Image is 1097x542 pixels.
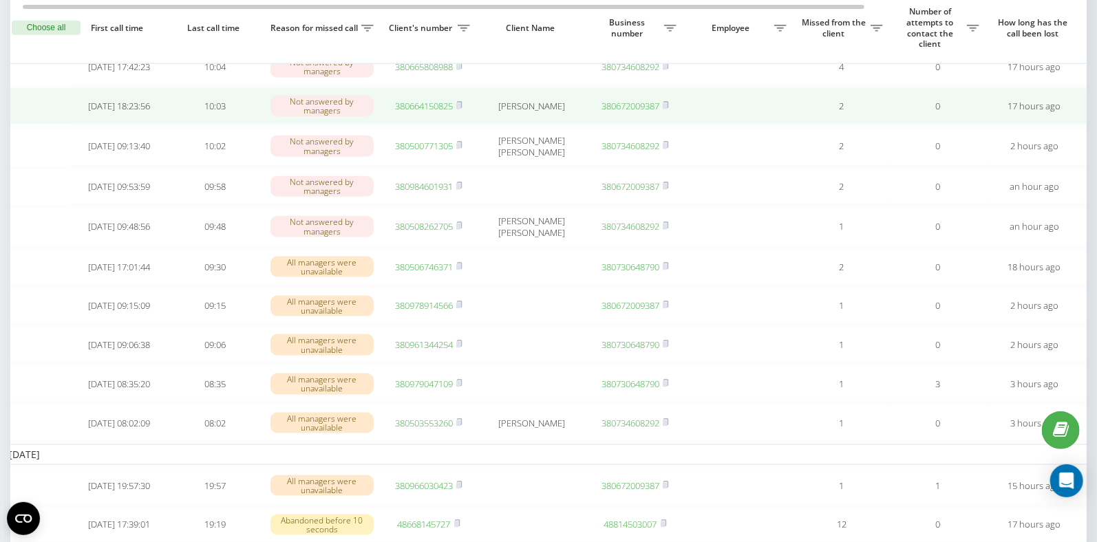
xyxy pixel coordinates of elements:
[12,21,81,36] button: Choose all
[71,405,167,442] td: [DATE] 08:02:09
[167,405,264,442] td: 08:02
[890,49,986,85] td: 0
[71,88,167,124] td: [DATE] 18:23:56
[690,23,774,34] span: Employee
[167,366,264,402] td: 08:35
[395,261,453,273] a: 380506746371
[395,180,453,193] a: 380984601931
[890,327,986,363] td: 0
[986,327,1083,363] td: 2 hours ago
[395,100,453,112] a: 380664150825
[477,405,587,442] td: [PERSON_NAME]
[794,405,890,442] td: 1
[601,299,659,312] a: 380672009387
[270,475,374,496] div: All managers were unavailable
[794,88,890,124] td: 2
[167,288,264,324] td: 09:15
[477,207,587,246] td: [PERSON_NAME] [PERSON_NAME]
[890,288,986,324] td: 0
[387,23,458,34] span: Client's number
[890,366,986,402] td: 3
[997,17,1072,39] span: How long has the call been lost
[395,61,453,73] a: 380665808988
[82,23,156,34] span: First call time
[270,96,374,116] div: Not answered by managers
[395,378,453,390] a: 380979047109
[270,257,374,277] div: All managers were unavailable
[71,366,167,402] td: [DATE] 08:35:20
[986,127,1083,166] td: 2 hours ago
[986,288,1083,324] td: 2 hours ago
[986,169,1083,205] td: an hour ago
[601,140,659,152] a: 380734608292
[71,127,167,166] td: [DATE] 09:13:40
[986,249,1083,285] td: 18 hours ago
[601,338,659,351] a: 380730648790
[270,334,374,355] div: All managers were unavailable
[794,169,890,205] td: 2
[601,61,659,73] a: 380734608292
[601,417,659,429] a: 380734608292
[395,417,453,429] a: 380503553260
[890,88,986,124] td: 0
[890,207,986,246] td: 0
[270,23,361,34] span: Reason for missed call
[601,220,659,232] a: 380734608292
[270,413,374,433] div: All managers were unavailable
[178,23,253,34] span: Last call time
[794,468,890,504] td: 1
[800,17,871,39] span: Missed from the client
[601,180,659,193] a: 380672009387
[477,88,587,124] td: [PERSON_NAME]
[270,216,374,237] div: Not answered by managers
[167,327,264,363] td: 09:06
[794,249,890,285] td: 2
[986,405,1083,442] td: 3 hours ago
[71,468,167,504] td: [DATE] 19:57:30
[794,327,890,363] td: 1
[71,49,167,85] td: [DATE] 17:42:23
[71,249,167,285] td: [DATE] 17:01:44
[167,207,264,246] td: 09:48
[890,169,986,205] td: 0
[395,140,453,152] a: 380500771305
[270,135,374,156] div: Not answered by managers
[890,249,986,285] td: 0
[897,6,967,49] span: Number of attempts to contact the client
[398,518,451,530] a: 48668145727
[794,288,890,324] td: 1
[601,378,659,390] a: 380730648790
[489,23,575,34] span: Client Name
[167,468,264,504] td: 19:57
[1050,464,1083,497] div: Open Intercom Messenger
[167,127,264,166] td: 10:02
[794,127,890,166] td: 2
[594,17,664,39] span: Business number
[890,127,986,166] td: 0
[986,49,1083,85] td: 17 hours ago
[270,176,374,197] div: Not answered by managers
[395,299,453,312] a: 380978914566
[71,327,167,363] td: [DATE] 09:06:38
[167,49,264,85] td: 10:04
[71,169,167,205] td: [DATE] 09:53:59
[167,88,264,124] td: 10:03
[986,366,1083,402] td: 3 hours ago
[395,220,453,232] a: 380508262705
[71,288,167,324] td: [DATE] 09:15:09
[395,479,453,492] a: 380966030423
[167,169,264,205] td: 09:58
[890,405,986,442] td: 0
[986,88,1083,124] td: 17 hours ago
[270,56,374,77] div: Not answered by managers
[794,49,890,85] td: 4
[794,366,890,402] td: 1
[986,468,1083,504] td: 15 hours ago
[477,127,587,166] td: [PERSON_NAME] [PERSON_NAME]
[270,296,374,316] div: All managers were unavailable
[986,207,1083,246] td: an hour ago
[601,479,659,492] a: 380672009387
[270,373,374,394] div: All managers were unavailable
[167,249,264,285] td: 09:30
[270,514,374,535] div: Abandoned before 10 seconds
